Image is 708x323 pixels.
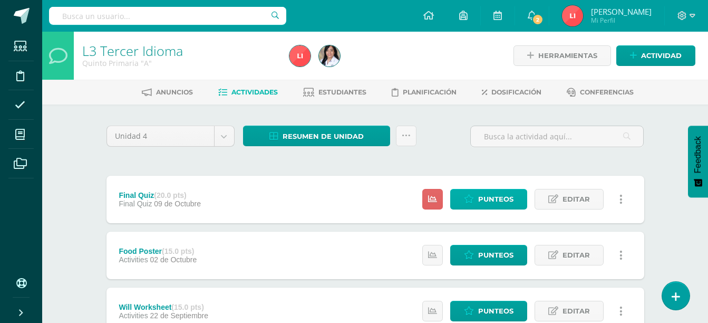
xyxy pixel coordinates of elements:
span: Editar [562,245,590,265]
span: Feedback [693,136,703,173]
span: Editar [562,189,590,209]
span: Mi Perfil [591,16,652,25]
a: Punteos [450,245,527,265]
a: Conferencias [567,84,634,101]
a: Estudiantes [303,84,366,101]
span: Anuncios [156,88,193,96]
img: 01dd2756ea9e2b981645035e79ba90e3.png [289,45,311,66]
span: Final Quiz [119,199,152,208]
span: Punteos [478,245,513,265]
span: Dosificación [491,88,541,96]
span: 09 de Octubre [154,199,201,208]
span: Activities [119,311,148,320]
strong: (15.0 pts) [171,303,203,311]
span: Herramientas [538,46,597,65]
a: Punteos [450,301,527,321]
a: Dosificación [482,84,541,101]
a: Punteos [450,189,527,210]
a: Actividad [616,45,695,66]
span: 02 de Octubre [150,255,197,264]
div: Final Quiz [119,191,201,199]
div: Will Worksheet [119,303,208,311]
a: Anuncios [142,84,193,101]
span: Resumen de unidad [283,127,364,146]
span: Estudiantes [318,88,366,96]
span: [PERSON_NAME] [591,6,652,17]
span: Actividades [231,88,278,96]
img: 370ed853a3a320774bc16059822190fc.png [319,45,340,66]
span: 2 [532,14,544,25]
span: Punteos [478,301,513,321]
span: 22 de Septiembre [150,311,209,320]
a: Planificación [392,84,457,101]
a: Actividades [218,84,278,101]
span: Activities [119,255,148,264]
a: Resumen de unidad [243,126,390,146]
input: Busca un usuario... [49,7,286,25]
span: Planificación [403,88,457,96]
a: L3 Tercer Idioma [82,42,183,60]
span: Unidad 4 [115,126,206,146]
strong: (20.0 pts) [154,191,186,199]
strong: (15.0 pts) [162,247,194,255]
a: Unidad 4 [107,126,234,146]
button: Feedback - Mostrar encuesta [688,126,708,197]
span: Punteos [478,189,513,209]
img: 01dd2756ea9e2b981645035e79ba90e3.png [562,5,583,26]
div: Quinto Primaria 'A' [82,58,277,68]
div: Food Poster [119,247,197,255]
input: Busca la actividad aquí... [471,126,643,147]
a: Herramientas [513,45,611,66]
span: Conferencias [580,88,634,96]
span: Editar [562,301,590,321]
span: Actividad [641,46,682,65]
h1: L3 Tercer Idioma [82,43,277,58]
